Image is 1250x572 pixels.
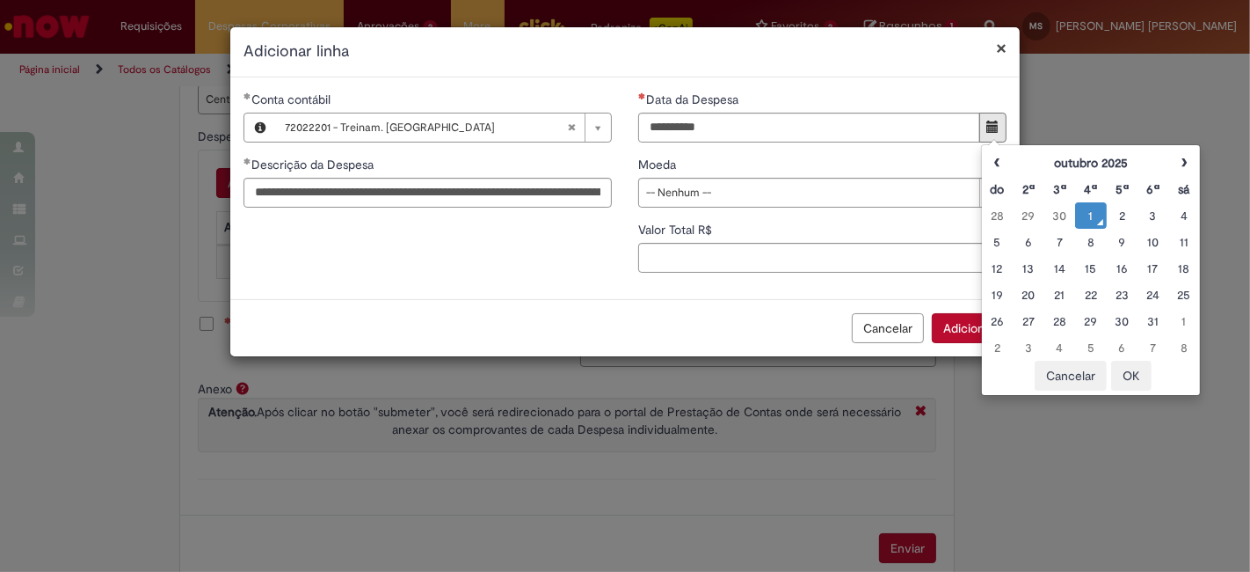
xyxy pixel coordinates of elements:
[1173,207,1195,224] div: 04 October 2025 Saturday
[1079,312,1101,330] div: 29 October 2025 Wednesday
[1142,312,1164,330] div: 31 October 2025 Friday
[1173,260,1195,277] div: 18 October 2025 Saturday
[243,40,1007,63] h2: Adicionar linha
[1013,150,1168,176] th: outubro 2025. Alternar mês
[1079,260,1101,277] div: 15 October 2025 Wednesday
[1017,286,1039,304] div: 20 October 2025 Monday
[1111,339,1133,356] div: 06 November 2025 Thursday
[1049,312,1071,330] div: 28 October 2025 Tuesday
[986,260,1008,277] div: 12 October 2025 Sunday
[251,92,334,107] span: Necessários - Conta contábil
[1049,233,1071,251] div: 07 October 2025 Tuesday
[1013,176,1043,202] th: Segunda-feira
[1107,176,1137,202] th: Quinta-feira
[638,243,1007,273] input: Valor Total R$
[982,150,1013,176] th: Mês anterior
[1017,233,1039,251] div: 06 October 2025 Monday
[1173,286,1195,304] div: 25 October 2025 Saturday
[1049,286,1071,304] div: 21 October 2025 Tuesday
[1142,286,1164,304] div: 24 October 2025 Friday
[1079,233,1101,251] div: 08 October 2025 Wednesday
[1142,339,1164,356] div: 07 November 2025 Friday
[932,313,1007,343] button: Adicionar
[646,179,970,207] span: -- Nenhum --
[1079,286,1101,304] div: 22 October 2025 Wednesday
[558,114,585,142] abbr: Limpar campo Conta contábil
[243,92,251,99] span: Obrigatório Preenchido
[1017,207,1039,224] div: 29 September 2025 Monday
[1111,312,1133,330] div: 30 October 2025 Thursday
[1049,260,1071,277] div: 14 October 2025 Tuesday
[1111,207,1133,224] div: 02 October 2025 Thursday
[1017,339,1039,356] div: 03 November 2025 Monday
[1075,176,1106,202] th: Quarta-feira
[244,114,276,142] button: Conta contábil, Visualizar este registro 72022201 - Treinam. Pessoal
[996,39,1007,57] button: Fechar modal
[1111,361,1152,391] button: OK
[1142,233,1164,251] div: 10 October 2025 Friday
[1111,286,1133,304] div: 23 October 2025 Thursday
[1111,233,1133,251] div: 09 October 2025 Thursday
[243,158,251,165] span: Obrigatório Preenchido
[1017,260,1039,277] div: 13 October 2025 Monday
[646,92,742,107] span: Data da Despesa
[1137,176,1168,202] th: Sexta-feira
[982,176,1013,202] th: Domingo
[1173,339,1195,356] div: 08 November 2025 Saturday
[1168,176,1199,202] th: Sábado
[852,313,924,343] button: Cancelar
[1168,150,1199,176] th: Próximo mês
[1142,207,1164,224] div: 03 October 2025 Friday
[243,178,612,208] input: Descrição da Despesa
[638,157,680,172] span: Moeda
[1017,312,1039,330] div: 27 October 2025 Monday
[986,207,1008,224] div: 28 September 2025 Sunday
[1079,207,1101,224] div: O seletor de data foi aberto.01 October 2025 Wednesday
[638,92,646,99] span: Necessários
[638,113,980,143] input: Data da Despesa
[981,144,1201,396] div: Escolher data
[986,286,1008,304] div: 19 October 2025 Sunday
[1049,207,1071,224] div: 30 September 2025 Tuesday
[1173,312,1195,330] div: 01 November 2025 Saturday
[1111,260,1133,277] div: 16 October 2025 Thursday
[1049,339,1071,356] div: 04 November 2025 Tuesday
[979,113,1007,143] button: Mostrar calendário para Data da Despesa
[1044,176,1075,202] th: Terça-feira
[986,339,1008,356] div: 02 November 2025 Sunday
[1142,260,1164,277] div: 17 October 2025 Friday
[1035,361,1107,391] button: Cancelar
[986,233,1008,251] div: 05 October 2025 Sunday
[986,312,1008,330] div: 26 October 2025 Sunday
[276,114,611,142] a: 72022201 - Treinam. [GEOGRAPHIC_DATA]Limpar campo Conta contábil
[1173,233,1195,251] div: 11 October 2025 Saturday
[251,157,377,172] span: Descrição da Despesa
[1079,339,1101,356] div: 05 November 2025 Wednesday
[638,222,716,238] span: Valor Total R$
[285,114,567,142] span: 72022201 - Treinam. [GEOGRAPHIC_DATA]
